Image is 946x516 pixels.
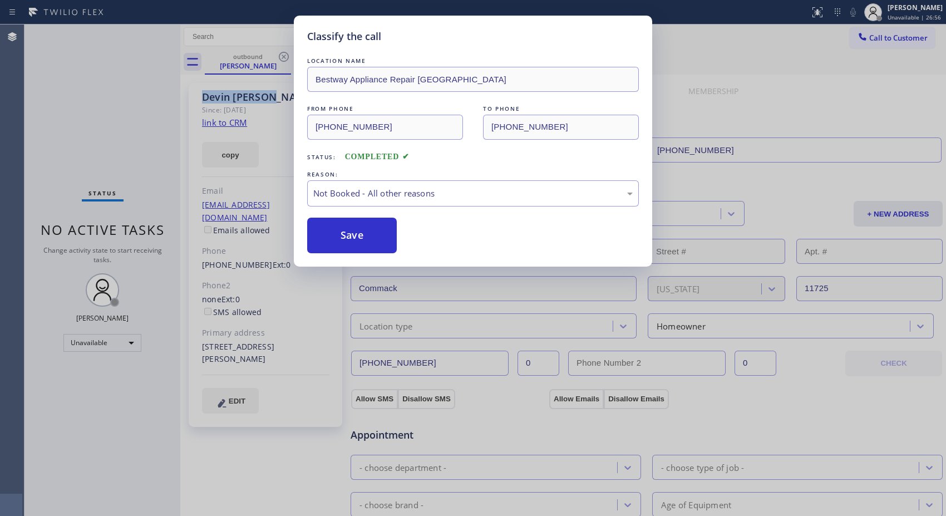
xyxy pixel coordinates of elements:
input: From phone [307,115,463,140]
button: Save [307,218,397,253]
div: TO PHONE [483,103,639,115]
h5: Classify the call [307,29,381,44]
div: Not Booked - All other reasons [313,187,633,200]
input: To phone [483,115,639,140]
div: REASON: [307,169,639,180]
div: FROM PHONE [307,103,463,115]
span: Status: [307,153,336,161]
span: COMPLETED [345,153,410,161]
div: LOCATION NAME [307,55,639,67]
